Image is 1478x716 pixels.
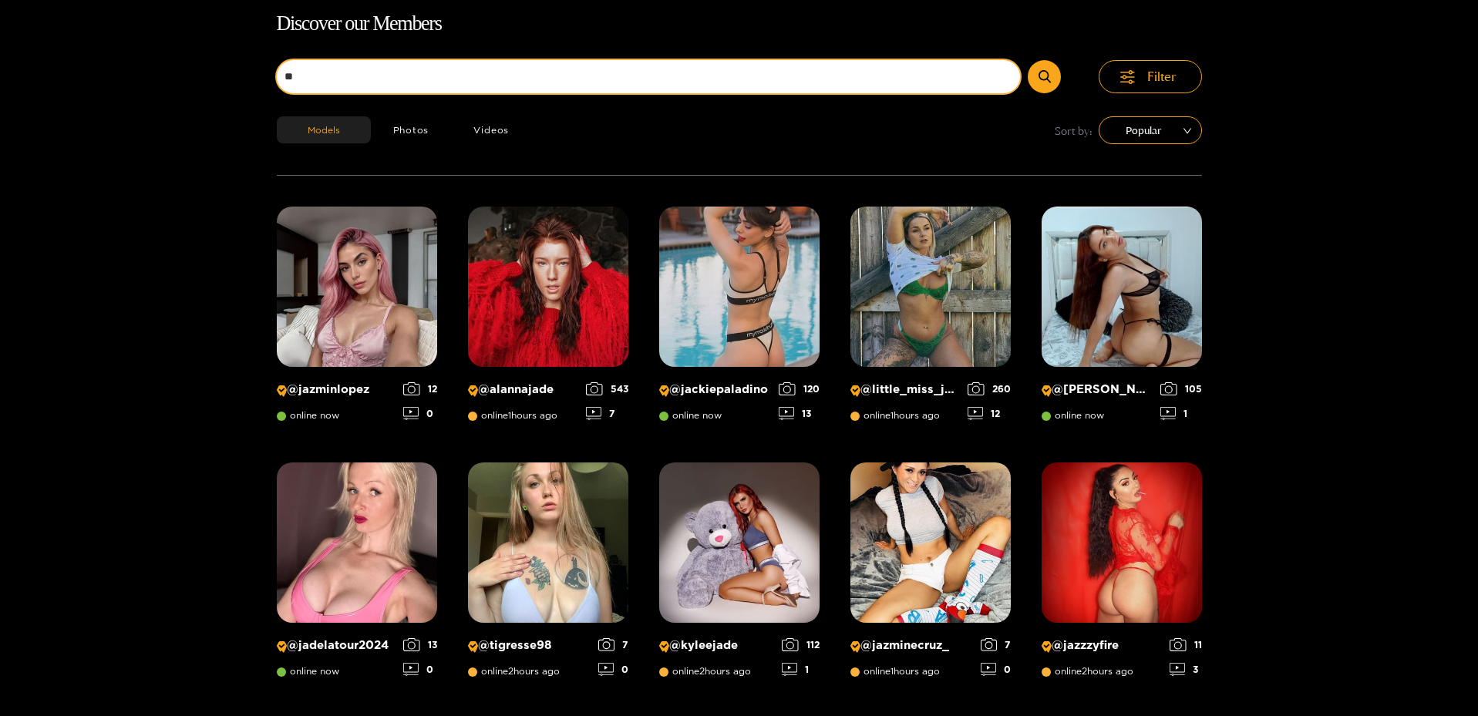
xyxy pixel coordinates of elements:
[659,462,820,623] img: Creator Profile Image: kyleejade
[782,663,820,676] div: 1
[659,638,774,653] p: @ kyleejade
[1042,382,1153,397] p: @ [PERSON_NAME]
[277,8,1202,40] h1: Discover our Members
[1028,60,1061,93] button: Submit Search
[371,116,452,143] button: Photos
[403,382,437,395] div: 12
[1042,207,1202,432] a: Creator Profile Image: alejandra_chavarria@[PERSON_NAME]online now1051
[277,116,371,143] button: Models
[598,663,628,676] div: 0
[659,410,722,421] span: online now
[1170,638,1202,651] div: 11
[850,207,1011,367] img: Creator Profile Image: little_miss_jade_
[403,638,437,651] div: 13
[1099,116,1202,144] div: sort
[586,407,628,420] div: 7
[1042,638,1162,653] p: @ jazzzyfire
[850,462,1011,623] img: Creator Profile Image: jazminecruz_
[1042,207,1202,367] img: Creator Profile Image: alejandra_chavarria
[850,638,973,653] p: @ jazminecruz_
[468,462,628,687] a: Creator Profile Image: tigresse98@tigresse98online2hours ago70
[981,638,1011,651] div: 7
[1160,382,1202,395] div: 105
[1160,407,1202,420] div: 1
[1042,666,1133,677] span: online 2 hours ago
[779,407,820,420] div: 13
[1055,122,1093,140] span: Sort by:
[1110,119,1190,142] span: Popular
[468,638,591,653] p: @ tigresse98
[277,207,437,367] img: Creator Profile Image: jazminlopez
[468,666,560,677] span: online 2 hours ago
[850,382,960,397] p: @ little_miss_jade_
[468,382,578,397] p: @ alannajade
[782,638,820,651] div: 112
[277,638,396,653] p: @ jadelatour2024
[277,382,396,397] p: @ jazminlopez
[403,663,437,676] div: 0
[850,666,940,677] span: online 1 hours ago
[1042,410,1104,421] span: online now
[779,382,820,395] div: 120
[277,666,339,677] span: online now
[659,462,820,687] a: Creator Profile Image: kyleejade@kyleejadeonline2hours ago1121
[1099,60,1202,93] button: Filter
[277,207,437,432] a: Creator Profile Image: jazminlopez@jazminlopezonline now120
[850,410,940,421] span: online 1 hours ago
[659,207,820,367] img: Creator Profile Image: jackiepaladino
[1170,663,1202,676] div: 3
[659,207,820,432] a: Creator Profile Image: jackiepaladino@jackiepaladinoonline now12013
[659,666,751,677] span: online 2 hours ago
[451,116,531,143] button: Videos
[277,410,339,421] span: online now
[468,410,557,421] span: online 1 hours ago
[1147,68,1177,86] span: Filter
[659,382,771,397] p: @ jackiepaladino
[981,663,1011,676] div: 0
[850,462,1011,687] a: Creator Profile Image: jazminecruz_@jazminecruz_online1hours ago70
[1042,462,1202,623] img: Creator Profile Image: jazzzyfire
[468,207,628,432] a: Creator Profile Image: alannajade@alannajadeonline1hours ago5437
[1042,462,1202,687] a: Creator Profile Image: jazzzyfire@jazzzyfireonline2hours ago113
[277,462,437,623] img: Creator Profile Image: jadelatour2024
[968,407,1011,420] div: 12
[403,407,437,420] div: 0
[468,462,628,623] img: Creator Profile Image: tigresse98
[598,638,628,651] div: 7
[850,207,1011,432] a: Creator Profile Image: little_miss_jade_@little_miss_jade_online1hours ago26012
[586,382,628,395] div: 543
[468,207,628,367] img: Creator Profile Image: alannajade
[277,462,437,687] a: Creator Profile Image: jadelatour2024@jadelatour2024online now130
[968,382,1011,395] div: 260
